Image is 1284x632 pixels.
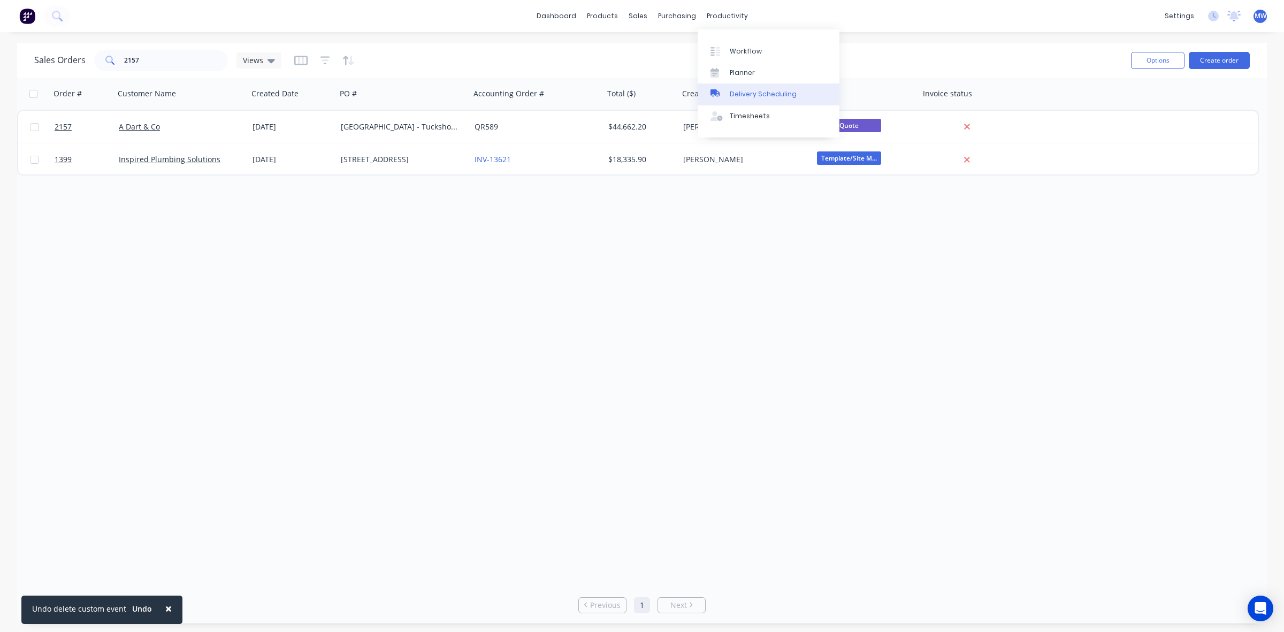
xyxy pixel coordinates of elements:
input: Search... [124,50,228,71]
a: INV-13621 [475,154,511,164]
div: productivity [701,8,753,24]
span: MW [1255,11,1266,21]
span: Template/Site M... [817,151,881,165]
div: Total ($) [607,88,636,99]
div: Workflow [730,47,762,56]
div: Customer Name [118,88,176,99]
span: Previous [590,600,621,611]
span: Views [243,55,263,66]
div: Order # [53,88,82,99]
div: [GEOGRAPHIC_DATA] - Tuckshop Refurbishment [341,121,460,132]
a: Timesheets [698,105,839,127]
div: [DATE] [253,154,332,165]
a: Planner [698,62,839,83]
div: Created Date [251,88,299,99]
a: 2157 [55,111,119,143]
button: Options [1131,52,1184,69]
a: A Dart & Co [119,121,160,132]
button: Undo [126,601,158,617]
div: settings [1159,8,1199,24]
a: dashboard [531,8,582,24]
div: [PERSON_NAME] [683,154,802,165]
ul: Pagination [574,597,710,613]
a: Next page [658,600,705,611]
div: purchasing [653,8,701,24]
div: [STREET_ADDRESS] [341,154,460,165]
div: Created By [682,88,721,99]
div: Timesheets [730,111,770,121]
span: 1399 [55,154,72,165]
div: PO # [340,88,357,99]
div: Invoice status [923,88,972,99]
a: QR589 [475,121,498,132]
span: 2157 [55,121,72,132]
h1: Sales Orders [34,55,86,65]
a: Previous page [579,600,626,611]
div: products [582,8,623,24]
div: sales [623,8,653,24]
span: Next [670,600,687,611]
button: Create order [1189,52,1250,69]
a: Workflow [698,40,839,62]
div: Open Intercom Messenger [1248,596,1273,621]
img: Factory [19,8,35,24]
a: Inspired Plumbing Solutions [119,154,220,164]
div: Accounting Order # [473,88,544,99]
div: $18,335.90 [608,154,671,165]
span: × [165,601,172,616]
span: Quote [817,119,881,132]
div: Planner [730,68,755,78]
a: Delivery Scheduling [698,83,839,105]
a: Page 1 is your current page [634,597,650,613]
div: Undo delete custom event [32,603,126,614]
div: [DATE] [253,121,332,132]
button: Close [155,596,182,621]
div: [PERSON_NAME] [683,121,802,132]
a: 1399 [55,143,119,176]
div: Delivery Scheduling [730,89,797,99]
div: $44,662.20 [608,121,671,132]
